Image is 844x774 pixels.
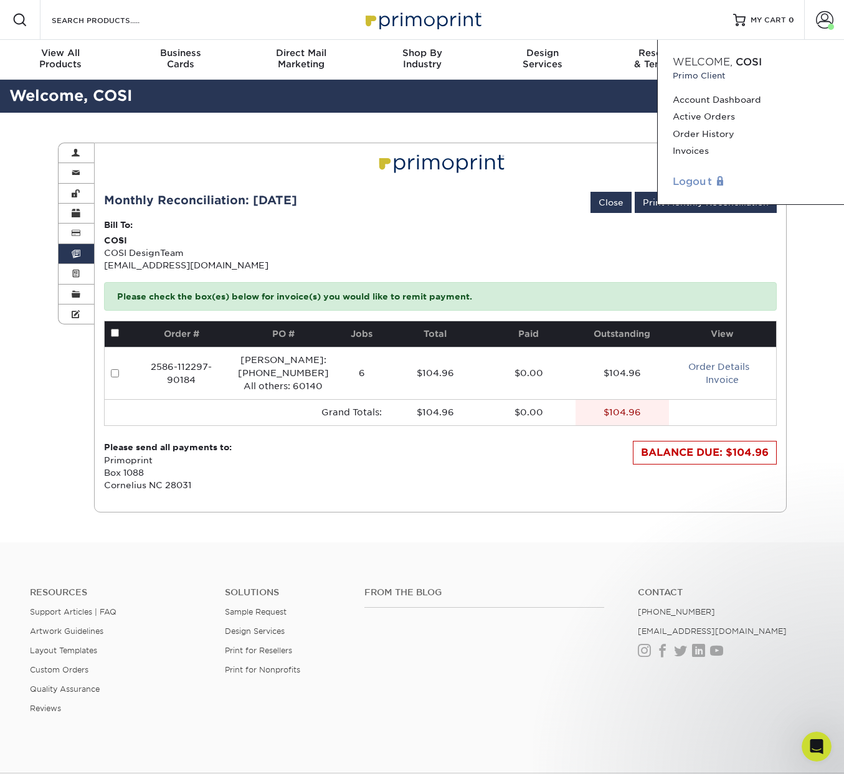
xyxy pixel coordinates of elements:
td: 2586-112297-90184 [131,347,232,399]
td: $0.00 [482,399,576,425]
h4: Solutions [225,587,346,598]
div: Services [482,47,603,70]
a: [EMAIL_ADDRESS][DOMAIN_NAME] [638,626,787,636]
a: Close [590,192,632,213]
div: Monthly Reconciliation: [DATE] [104,192,297,209]
a: Print Monthly Reconciliation [635,192,777,213]
h4: Resources [30,587,206,598]
p: Primoprint Box 1088 Cornelius NC 28031 [104,441,232,492]
a: BusinessCards [121,40,242,80]
span: Shop By [362,47,483,59]
p: Please check the box(es) below for invoice(s) you would like to remit payment. [104,282,777,311]
a: Order History [673,126,829,143]
a: Design Services [225,626,285,636]
a: [PHONE_NUMBER] [638,607,715,616]
a: Custom Orders [30,665,88,674]
p: Bill To: [104,219,777,231]
td: $104.96 [388,399,481,425]
th: Paid [482,321,576,347]
img: Primoprint [373,148,508,177]
input: SEARCH PRODUCTS..... [50,12,172,27]
strong: COSI [104,235,127,245]
a: Quality Assurance [30,684,100,694]
td: 6 [335,347,389,399]
a: Layout Templates [30,646,97,655]
a: Invoices [673,143,829,159]
th: View [669,321,776,347]
img: Primoprint [360,6,485,33]
th: Jobs [335,321,389,347]
a: Support Articles | FAQ [30,607,116,616]
div: BALANCE DUE: $104.96 [633,441,777,465]
span: Business [121,47,242,59]
a: Contact [638,587,814,598]
iframe: Intercom live chat [802,732,832,762]
td: $104.96 [388,347,481,399]
a: DesignServices [482,40,603,80]
a: Print for Resellers [225,646,292,655]
small: Primo Client [673,70,829,82]
div: & Templates [603,47,724,70]
td: $0.00 [482,347,576,399]
a: Direct MailMarketing [241,40,362,80]
input: Pay all invoices [111,329,119,337]
h4: From the Blog [364,587,604,598]
span: COSI [736,56,767,68]
a: Account Dashboard [673,92,829,108]
td: [PERSON_NAME]: [PHONE_NUMBER] All others: 60140 [232,347,335,399]
div: Marketing [241,47,362,70]
a: Artwork Guidelines [30,626,103,636]
strong: Please send all payments to: [104,442,232,452]
a: Invoice [706,375,739,385]
a: Order Details [688,362,749,372]
span: 0 [789,16,794,24]
td: $104.96 [576,347,669,399]
stong: $104.96 [604,407,641,417]
a: Logout [673,174,829,189]
a: Resources& Templates [603,40,724,80]
span: MY CART [751,15,786,26]
a: Sample Request [225,607,287,616]
td: Grand Totals: [131,399,389,425]
th: Outstanding [576,321,669,347]
span: Design [482,47,603,59]
a: Active Orders [673,108,829,125]
th: PO # [232,321,335,347]
th: Total [388,321,481,347]
span: Welcome, [673,56,733,68]
a: Reviews [30,704,61,713]
div: Industry [362,47,483,70]
div: Cards [121,47,242,70]
span: Direct Mail [241,47,362,59]
a: Print for Nonprofits [225,665,300,674]
div: COSI DesignTeam [EMAIL_ADDRESS][DOMAIN_NAME] [104,219,777,272]
span: Resources [603,47,724,59]
a: Shop ByIndustry [362,40,483,80]
th: Order # [131,321,232,347]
